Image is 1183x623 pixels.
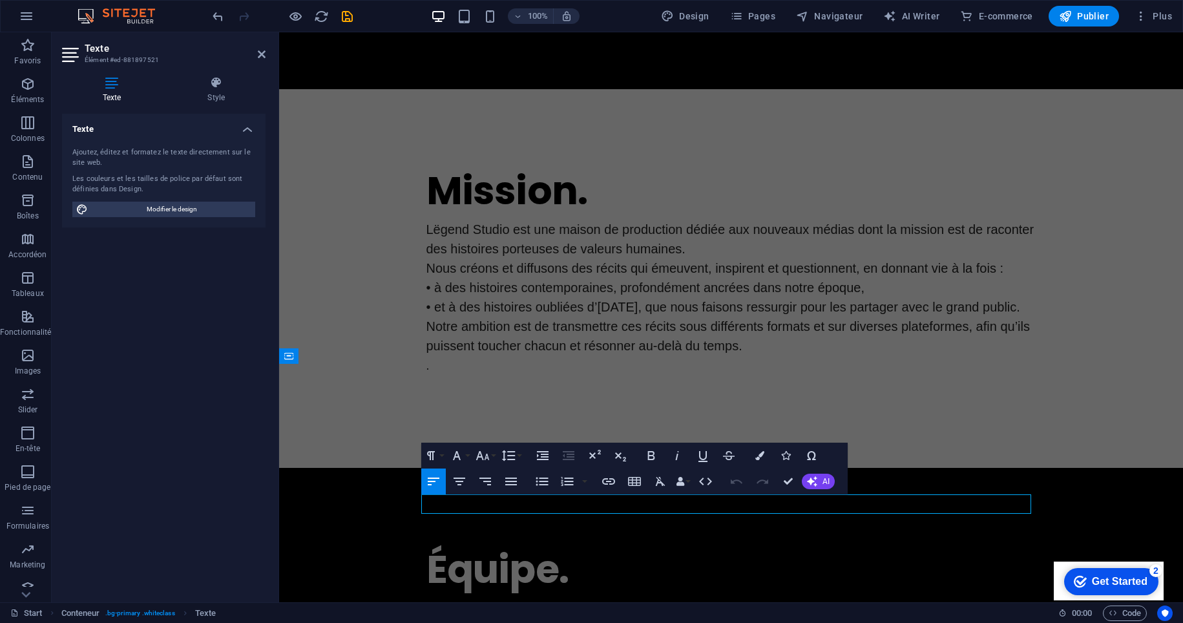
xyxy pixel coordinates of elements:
[878,6,945,26] button: AI Writer
[773,443,798,469] button: Icons
[210,8,225,24] button: undo
[10,560,45,570] p: Marketing
[288,8,303,24] button: Cliquez ici pour quitter le mode Aperçu et poursuivre l'édition.
[10,6,105,34] div: Get Started 2 items remaining, 60% complete
[314,9,329,24] i: Actualiser la page
[12,172,43,182] p: Contenu
[11,133,45,143] p: Colonnes
[508,8,554,24] button: 100%
[730,10,775,23] span: Pages
[530,469,554,494] button: Unordered List
[195,606,216,621] span: Cliquez pour sélectionner. Double-cliquez pour modifier.
[499,443,523,469] button: Line Height
[167,76,266,103] h4: Style
[12,288,44,299] p: Tableaux
[447,443,472,469] button: Font Family
[648,469,673,494] button: Clear Formatting
[527,8,548,24] h6: 100%
[1135,10,1172,23] span: Plus
[1072,606,1092,621] span: 00 00
[105,606,175,621] span: . bg-primary .whiteclass
[339,8,355,24] button: save
[691,443,715,469] button: Underline (⌘U)
[791,6,868,26] button: Navigateur
[656,6,715,26] div: Design (Ctrl+Alt+Y)
[724,469,749,494] button: Undo (⌘Z)
[473,443,497,469] button: Font Size
[530,443,555,469] button: Increase Indent
[561,10,572,22] i: Lors du redimensionnement, ajuster automatiquement le niveau de zoom en fonction de l'appareil sé...
[1059,10,1109,23] span: Publier
[1129,6,1177,26] button: Plus
[608,443,633,469] button: Subscript
[1049,6,1119,26] button: Publier
[555,469,580,494] button: Ordered List
[661,10,709,23] span: Design
[639,443,664,469] button: Bold (⌘B)
[18,405,38,415] p: Slider
[38,14,94,26] div: Get Started
[674,469,692,494] button: Data Bindings
[62,114,266,137] h4: Texte
[85,43,266,54] h2: Texte
[582,443,607,469] button: Superscript
[72,147,255,169] div: Ajoutez, éditez et formatez le texte directement sur le site web.
[447,469,472,494] button: Align Center
[556,443,581,469] button: Decrease Indent
[61,606,216,621] nav: breadcrumb
[473,469,497,494] button: Align Right
[421,443,446,469] button: Paragraph Format
[796,10,863,23] span: Navigateur
[955,6,1038,26] button: E-commerce
[1109,606,1141,621] span: Code
[61,606,100,621] span: Cliquez pour sélectionner. Double-cliquez pour modifier.
[656,6,715,26] button: Design
[802,474,835,489] button: AI
[580,469,590,494] button: Ordered List
[10,606,43,621] a: Cliquez pour annuler la sélection. Double-cliquez pour ouvrir Pages.
[799,443,824,469] button: Special Characters
[16,443,40,454] p: En-tête
[85,54,240,66] h3: Élément #ed-881897521
[92,202,251,217] span: Modifier le design
[5,482,50,492] p: Pied de page
[313,8,329,24] button: reload
[1058,606,1093,621] h6: Durée de la session
[1157,606,1173,621] button: Usercentrics
[960,10,1032,23] span: E-commerce
[750,469,775,494] button: Redo (⌘⇧Z)
[147,566,757,586] p: Lorem ipsum dolor sitope amet, consectetur adipisicing elitip. Massumenda, dolore!
[211,9,225,24] i: Annuler : Modifier le texte (Ctrl+Z)
[717,443,741,469] button: Strikethrough
[499,469,523,494] button: Align Justify
[1081,608,1083,618] span: :
[15,366,41,376] p: Images
[421,469,446,494] button: Align Left
[776,469,801,494] button: Confirm (⌘+⏎)
[14,56,41,66] p: Favoris
[8,249,47,260] p: Accordéon
[822,478,830,485] span: AI
[883,10,939,23] span: AI Writer
[693,469,718,494] button: HTML
[6,521,49,531] p: Formulaires
[74,8,171,24] img: Editor Logo
[62,76,167,103] h4: Texte
[72,202,255,217] button: Modifier le design
[11,94,44,105] p: Éléments
[1103,606,1147,621] button: Code
[96,3,109,16] div: 2
[725,6,780,26] button: Pages
[17,211,39,221] p: Boîtes
[340,9,355,24] i: Enregistrer (Ctrl+S)
[748,443,772,469] button: Colors
[72,174,255,195] div: Les couleurs et les tailles de police par défaut sont définies dans Design.
[622,469,647,494] button: Insert Table
[665,443,689,469] button: Italic (⌘I)
[596,469,621,494] button: Insert Link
